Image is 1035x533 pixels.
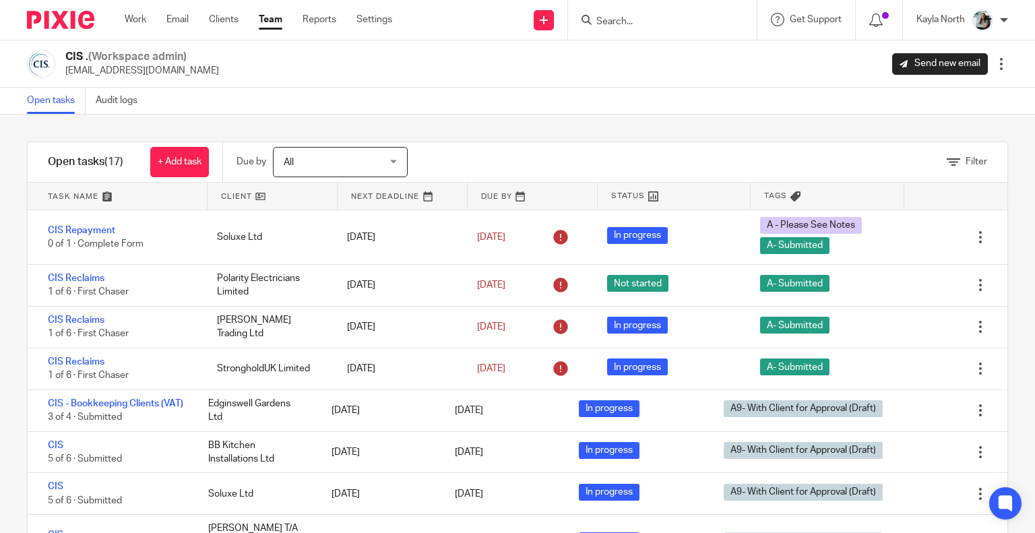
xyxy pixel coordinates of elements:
[48,288,129,297] span: 1 of 6 · First Chaser
[477,364,505,373] span: [DATE]
[579,442,639,459] span: In progress
[48,412,122,422] span: 3 of 4 · Submitted
[195,480,318,507] div: Soluxe Ltd
[724,484,883,501] span: A9- With Client for Approval (Draft)
[318,480,441,507] div: [DATE]
[48,274,104,283] a: CIS Reclaims
[48,454,122,464] span: 5 of 6 · Submitted
[334,313,464,340] div: [DATE]
[303,13,336,26] a: Reports
[455,406,483,415] span: [DATE]
[318,397,441,424] div: [DATE]
[203,307,334,348] div: [PERSON_NAME] Trading Ltd
[892,53,988,75] a: Send new email
[48,239,144,249] span: 0 of 1 · Complete Form
[760,317,829,334] span: A- Submitted
[203,224,334,251] div: Soluxe Ltd
[195,390,318,431] div: Edginswell Gardens Ltd
[195,432,318,473] div: BB Kitchen Installations Ltd
[455,489,483,499] span: [DATE]
[790,15,842,24] span: Get Support
[27,88,86,114] a: Open tasks
[48,155,123,169] h1: Open tasks
[334,355,464,382] div: [DATE]
[104,156,123,167] span: (17)
[48,315,104,325] a: CIS Reclaims
[966,157,987,166] span: Filter
[318,439,441,466] div: [DATE]
[724,442,883,459] span: A9- With Client for Approval (Draft)
[48,226,115,235] a: CIS Repayment
[48,496,122,505] span: 5 of 6 · Submitted
[760,217,862,234] span: A - Please See Notes
[477,280,505,290] span: [DATE]
[760,275,829,292] span: A- Submitted
[477,232,505,242] span: [DATE]
[760,237,829,254] span: A- Submitted
[284,158,294,167] span: All
[203,355,334,382] div: StrongholdUK Limited
[48,399,183,408] a: CIS - Bookkeeping Clients (VAT)
[209,13,239,26] a: Clients
[607,358,668,375] span: In progress
[48,482,63,491] a: CIS
[48,329,129,338] span: 1 of 6 · First Chaser
[455,447,483,457] span: [DATE]
[125,13,146,26] a: Work
[764,190,787,201] span: Tags
[579,484,639,501] span: In progress
[166,13,189,26] a: Email
[48,441,63,450] a: CIS
[724,400,883,417] span: A9- With Client for Approval (Draft)
[27,50,55,78] img: 1000002132.jpg
[916,13,965,26] p: Kayla North
[607,227,668,244] span: In progress
[579,400,639,417] span: In progress
[237,155,266,168] p: Due by
[48,357,104,367] a: CIS Reclaims
[477,322,505,332] span: [DATE]
[760,358,829,375] span: A- Submitted
[150,147,209,177] a: + Add task
[595,16,716,28] input: Search
[356,13,392,26] a: Settings
[334,272,464,299] div: [DATE]
[65,50,219,64] h2: CIS .
[203,265,334,306] div: Polarity Electricians Limited
[27,11,94,29] img: Pixie
[607,317,668,334] span: In progress
[96,88,148,114] a: Audit logs
[607,275,668,292] span: Not started
[611,190,645,201] span: Status
[334,224,464,251] div: [DATE]
[972,9,993,31] img: Profile%20Photo.png
[259,13,282,26] a: Team
[88,51,187,62] span: (Workspace admin)
[48,371,129,380] span: 1 of 6 · First Chaser
[65,64,219,77] p: [EMAIL_ADDRESS][DOMAIN_NAME]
